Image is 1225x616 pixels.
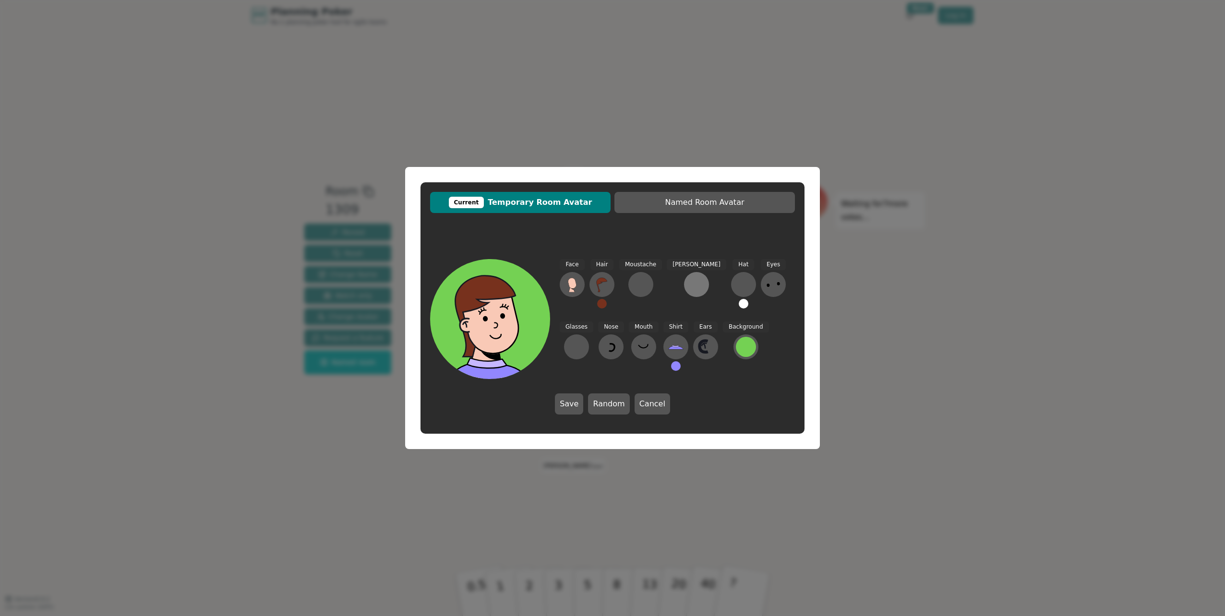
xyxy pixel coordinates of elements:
[555,393,583,415] button: Save
[430,192,611,213] button: CurrentTemporary Room Avatar
[619,197,790,208] span: Named Room Avatar
[761,259,786,270] span: Eyes
[629,321,659,332] span: Mouth
[635,393,670,415] button: Cancel
[560,259,584,270] span: Face
[663,321,688,332] span: Shirt
[733,259,754,270] span: Hat
[694,321,718,332] span: Ears
[614,192,795,213] button: Named Room Avatar
[435,197,606,208] span: Temporary Room Avatar
[667,259,726,270] span: [PERSON_NAME]
[598,321,624,332] span: Nose
[619,259,662,270] span: Moustache
[560,321,593,332] span: Glasses
[588,393,629,415] button: Random
[449,197,484,208] div: Current
[590,259,614,270] span: Hair
[723,321,769,332] span: Background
